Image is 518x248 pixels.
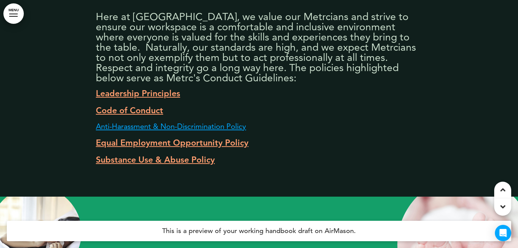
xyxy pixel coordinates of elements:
div: Open Intercom Messenger [495,225,511,241]
span: Here at [GEOGRAPHIC_DATA], we value our Metrcians and strive to ensure our workspace is a comfort... [96,10,416,84]
a: Substance Use & Abuse Policy [96,154,215,165]
a: MENU [3,3,24,24]
h4: This is a preview of your working handbook draft on AirMason. [7,221,511,241]
a: Anti-Harassment & Non-Discrimination Policy [96,121,246,131]
a: Equal Employment Opportunity Policy [96,137,248,148]
a: Code of Conduct [96,105,163,115]
a: Leadership Principles [96,88,180,98]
